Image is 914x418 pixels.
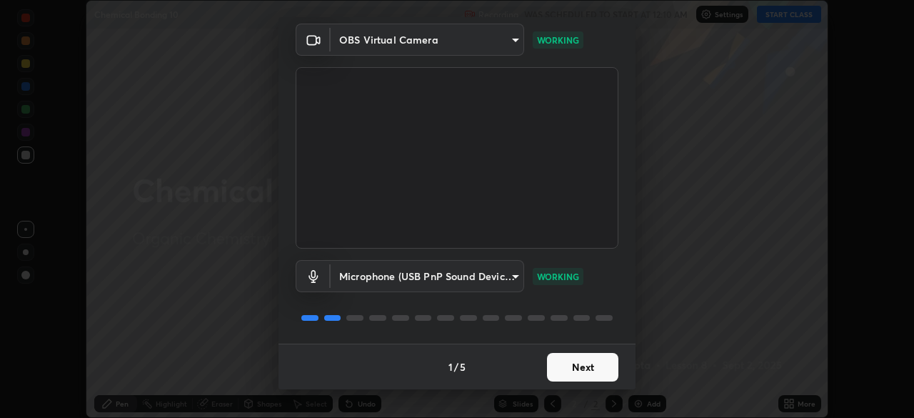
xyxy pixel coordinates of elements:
button: Next [547,353,618,382]
h4: / [454,359,458,374]
div: OBS Virtual Camera [331,24,524,56]
div: OBS Virtual Camera [331,260,524,292]
h4: 5 [460,359,466,374]
h4: 1 [448,359,453,374]
p: WORKING [537,34,579,46]
p: WORKING [537,270,579,283]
